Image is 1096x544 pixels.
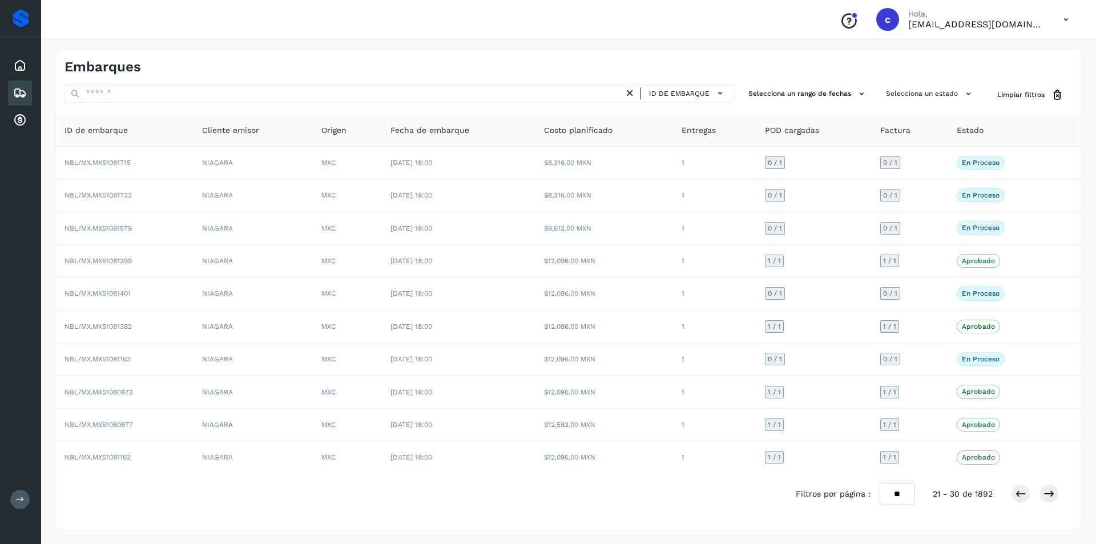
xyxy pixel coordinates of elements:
span: 1 / 1 [768,454,781,461]
span: Fecha de embarque [390,124,469,136]
span: NBL/MX.MX51081162 [65,453,131,461]
span: [DATE] 18:00 [390,257,432,265]
td: NIAGARA [193,245,312,277]
td: MXC [312,212,381,244]
td: 1 [672,311,756,343]
p: En proceso [962,159,1000,167]
td: NIAGARA [193,441,312,473]
span: [DATE] 18:00 [390,355,432,363]
span: 0 / 1 [883,192,897,199]
div: Cuentas por cobrar [8,108,32,133]
td: $12,582.00 MXN [535,409,672,441]
span: [DATE] 18:00 [390,224,432,232]
td: MXC [312,376,381,408]
span: 0 / 1 [768,159,782,166]
p: En proceso [962,289,1000,297]
span: 1 / 1 [768,421,781,428]
span: Origen [321,124,346,136]
span: ID de embarque [65,124,128,136]
td: MXC [312,409,381,441]
span: [DATE] 18:00 [390,323,432,331]
p: Aprobado [962,421,995,429]
td: 1 [672,376,756,408]
p: Aprobado [962,453,995,461]
div: Embarques [8,80,32,106]
td: $12,096.00 MXN [535,376,672,408]
span: NBL/MX.MX51081401 [65,289,131,297]
td: 1 [672,277,756,310]
span: 0 / 1 [883,225,897,232]
p: En proceso [962,191,1000,199]
span: 1 / 1 [883,323,896,330]
td: NIAGARA [193,147,312,179]
p: Hola, [908,9,1045,19]
span: NBL/MX.MX51081733 [65,191,132,199]
span: 1 / 1 [768,257,781,264]
span: 1 / 1 [883,257,896,264]
span: POD cargadas [765,124,819,136]
span: Costo planificado [544,124,613,136]
span: 1 / 1 [768,389,781,396]
button: ID de embarque [646,85,730,102]
span: Entregas [682,124,716,136]
td: $12,096.00 MXN [535,245,672,277]
td: 1 [672,147,756,179]
button: Selecciona un estado [881,84,979,103]
span: [DATE] 18:00 [390,191,432,199]
td: $12,096.00 MXN [535,277,672,310]
span: NBL/MX.MX51081715 [65,159,131,167]
p: En proceso [962,355,1000,363]
p: En proceso [962,224,1000,232]
td: MXC [312,311,381,343]
p: Aprobado [962,323,995,331]
td: 1 [672,245,756,277]
td: MXC [312,245,381,277]
td: MXC [312,277,381,310]
td: 1 [672,409,756,441]
span: [DATE] 18:00 [390,289,432,297]
td: $8,316.00 MXN [535,147,672,179]
td: NIAGARA [193,376,312,408]
span: ID de embarque [649,88,710,99]
td: MXC [312,179,381,212]
span: NBL/MX.MX51080877 [65,421,133,429]
td: 1 [672,179,756,212]
td: $9,612.00 MXN [535,212,672,244]
button: Limpiar filtros [988,84,1073,106]
div: Inicio [8,53,32,78]
span: 0 / 1 [768,225,782,232]
td: NIAGARA [193,277,312,310]
p: Aprobado [962,388,995,396]
span: [DATE] 18:00 [390,453,432,461]
span: 1 / 1 [883,454,896,461]
span: 21 - 30 de 1892 [933,488,993,500]
td: $12,096.00 MXN [535,311,672,343]
span: Limpiar filtros [997,90,1045,100]
span: 0 / 1 [883,159,897,166]
td: 1 [672,343,756,376]
p: Aprobado [962,257,995,265]
span: Factura [880,124,910,136]
span: 0 / 1 [883,356,897,362]
span: 0 / 1 [768,356,782,362]
td: NIAGARA [193,212,312,244]
td: NIAGARA [193,179,312,212]
span: 1 / 1 [883,389,896,396]
span: [DATE] 18:00 [390,421,432,429]
span: [DATE] 18:00 [390,159,432,167]
span: Cliente emisor [202,124,259,136]
button: Selecciona un rango de fechas [744,84,872,103]
span: 1 / 1 [883,421,896,428]
span: NBL/MX.MX51081579 [65,224,132,232]
span: NBL/MX.MX51080873 [65,388,133,396]
td: MXC [312,441,381,473]
td: $8,316.00 MXN [535,179,672,212]
span: Filtros por página : [796,488,871,500]
span: 0 / 1 [883,290,897,297]
td: $12,096.00 MXN [535,441,672,473]
td: NIAGARA [193,409,312,441]
span: 0 / 1 [768,290,782,297]
span: NBL/MX.MX51081399 [65,257,132,265]
span: 0 / 1 [768,192,782,199]
td: 1 [672,212,756,244]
